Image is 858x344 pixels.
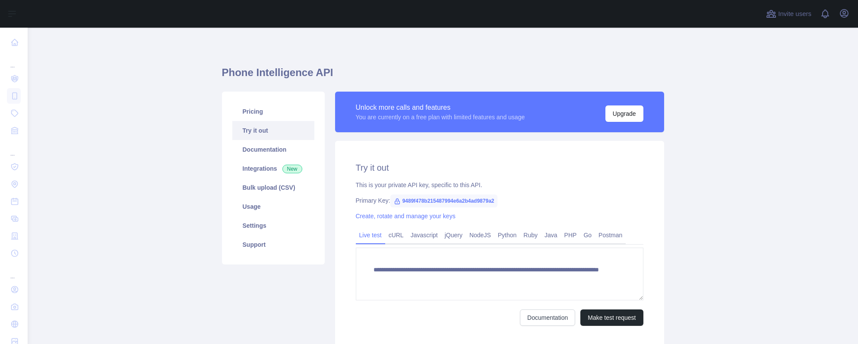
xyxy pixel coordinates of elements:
a: Ruby [520,228,541,242]
div: ... [7,263,21,280]
a: Python [494,228,520,242]
a: Usage [232,197,314,216]
button: Upgrade [605,105,643,122]
a: Pricing [232,102,314,121]
a: cURL [385,228,407,242]
a: Integrations New [232,159,314,178]
a: Javascript [407,228,441,242]
div: This is your private API key, specific to this API. [356,181,643,189]
span: 9489f478b215487994e6a2b4ad9879a2 [390,194,498,207]
button: Invite users [764,7,813,21]
span: New [282,165,302,173]
a: Java [541,228,561,242]
div: You are currently on a free plan with limited features and usage [356,113,525,121]
div: ... [7,140,21,157]
div: Primary Key: [356,196,643,205]
h2: Try it out [356,162,643,174]
a: Bulk upload (CSV) [232,178,314,197]
a: Support [232,235,314,254]
a: NodeJS [466,228,494,242]
div: ... [7,52,21,69]
button: Make test request [580,309,643,326]
a: Documentation [520,309,575,326]
a: Documentation [232,140,314,159]
a: PHP [561,228,580,242]
a: Go [580,228,595,242]
a: Settings [232,216,314,235]
span: Invite users [778,9,811,19]
a: Create, rotate and manage your keys [356,213,456,220]
div: Unlock more calls and features [356,102,525,113]
a: Try it out [232,121,314,140]
a: jQuery [441,228,466,242]
a: Live test [356,228,385,242]
a: Postman [595,228,626,242]
h1: Phone Intelligence API [222,66,664,86]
